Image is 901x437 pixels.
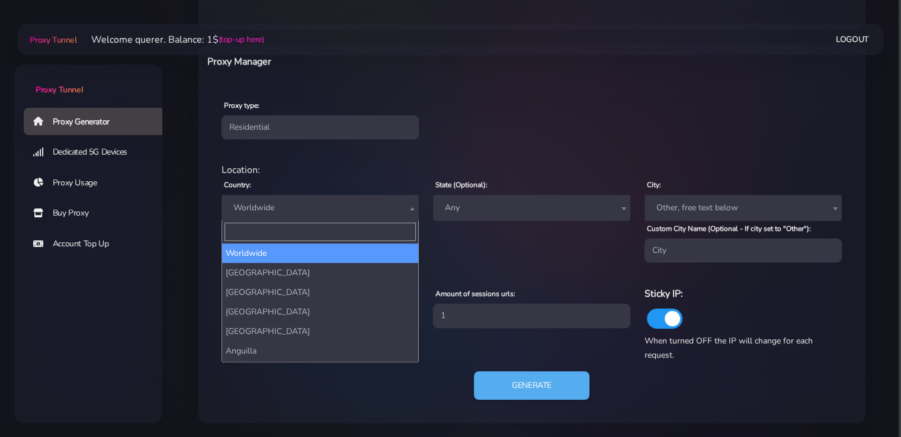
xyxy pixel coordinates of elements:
li: [GEOGRAPHIC_DATA] [222,322,418,341]
span: Any [433,195,630,221]
li: Welcome querer. Balance: 1$ [77,33,264,47]
span: Worldwide [222,195,419,221]
span: When turned OFF the IP will change for each request. [645,335,813,361]
input: City [645,239,842,262]
a: Account Top Up [24,230,172,258]
a: Buy Proxy [24,200,172,227]
a: Proxy Generator [24,108,172,135]
a: (top-up here) [219,33,264,46]
label: Proxy type: [224,100,259,111]
a: Proxy Tunnel [27,30,76,49]
label: State (Optional): [435,179,488,190]
span: Any [440,200,623,216]
span: Other, free text below [652,200,835,216]
span: Proxy Tunnel [30,34,76,46]
span: Proxy Tunnel [36,84,83,95]
h6: Sticky IP: [645,286,842,301]
li: Worldwide [222,243,418,263]
a: Proxy Tunnel [14,65,162,96]
label: City: [647,179,661,190]
li: [GEOGRAPHIC_DATA] [222,263,418,282]
span: Other, free text below [645,195,842,221]
label: Country: [224,179,251,190]
label: Amount of sessions urls: [435,288,515,299]
a: Logout [836,28,869,50]
div: Proxy Settings: [214,272,849,286]
h6: Proxy Manager [207,54,580,69]
button: Generate [474,371,589,400]
a: Proxy Usage [24,169,172,197]
li: [GEOGRAPHIC_DATA] [222,282,418,302]
li: [GEOGRAPHIC_DATA] [222,302,418,322]
label: Custom City Name (Optional - If city set to "Other"): [647,223,811,234]
iframe: Webchat Widget [726,243,886,422]
div: Location: [214,163,849,177]
li: Anguilla [222,341,418,361]
a: Dedicated 5G Devices [24,139,172,166]
input: Search [225,223,416,241]
span: Worldwide [229,200,412,216]
li: [GEOGRAPHIC_DATA] [222,361,418,380]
